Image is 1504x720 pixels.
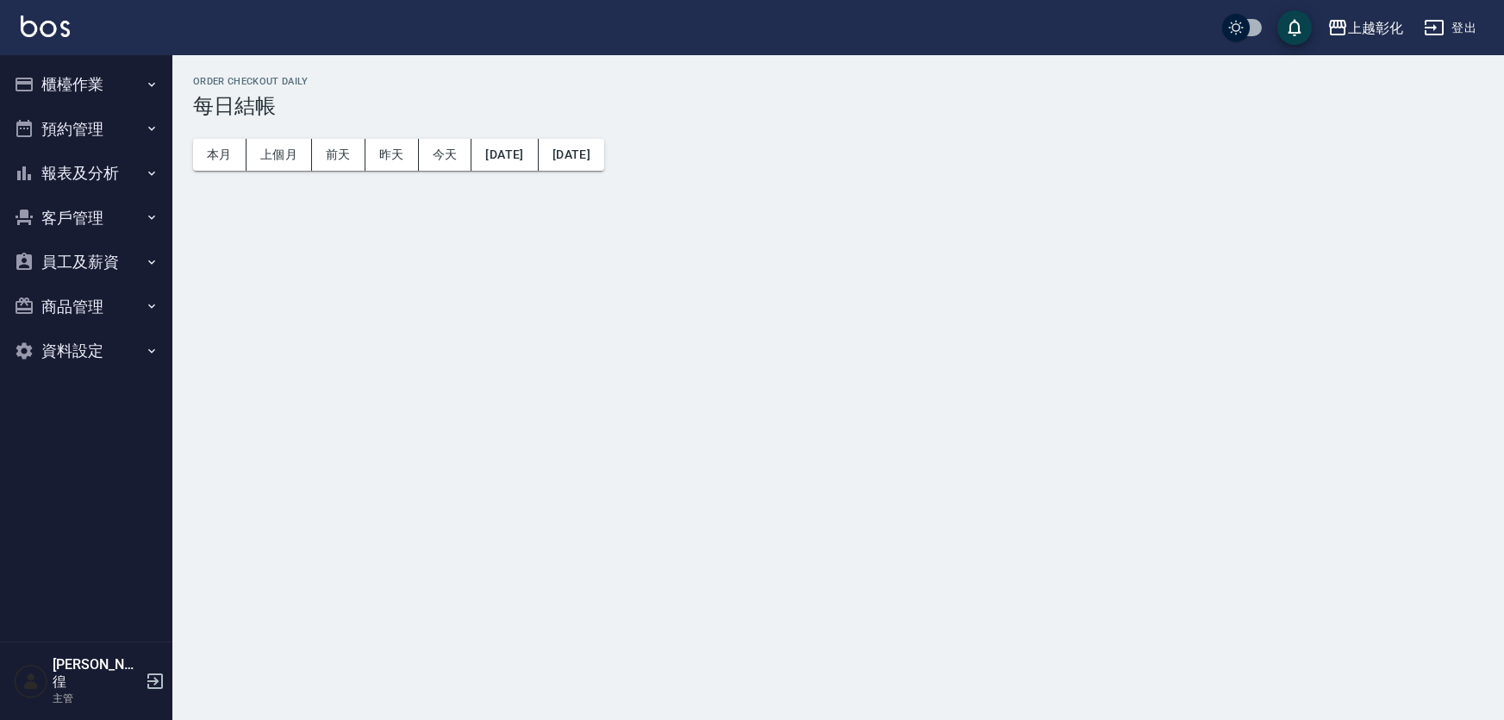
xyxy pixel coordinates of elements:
img: Person [14,664,48,698]
h5: [PERSON_NAME]徨 [53,656,140,691]
button: [DATE] [471,139,538,171]
button: 員工及薪資 [7,240,165,285]
h2: Order checkout daily [193,76,1483,87]
button: 資料設定 [7,329,165,373]
h3: 每日結帳 [193,94,1483,118]
button: [DATE] [539,139,604,171]
img: Logo [21,16,70,37]
button: 報表及分析 [7,151,165,196]
button: 上個月 [247,139,312,171]
button: 今天 [419,139,472,171]
button: 商品管理 [7,285,165,329]
div: 上越彰化 [1348,17,1403,39]
button: 上越彰化 [1320,10,1410,46]
button: 昨天 [365,139,419,171]
p: 主管 [53,691,140,706]
button: 登出 [1417,12,1483,44]
button: save [1277,10,1312,45]
button: 前天 [312,139,365,171]
button: 客戶管理 [7,196,165,241]
button: 預約管理 [7,107,165,152]
button: 本月 [193,139,247,171]
button: 櫃檯作業 [7,62,165,107]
